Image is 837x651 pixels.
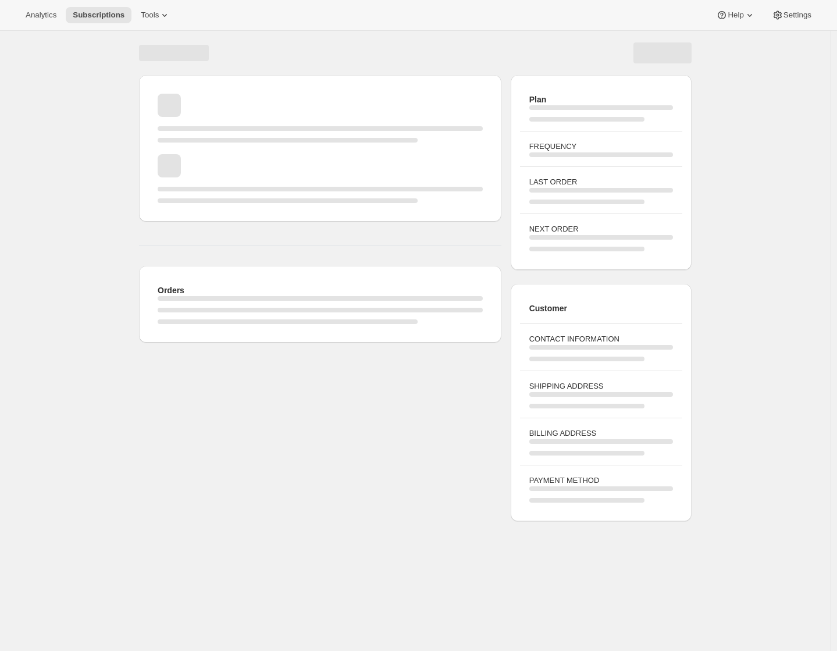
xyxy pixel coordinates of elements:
h2: Plan [529,94,673,105]
span: Help [728,10,743,20]
h3: SHIPPING ADDRESS [529,380,673,392]
h2: Customer [529,303,673,314]
span: Tools [141,10,159,20]
span: Settings [783,10,811,20]
div: Page loading [125,31,706,526]
button: Tools [134,7,177,23]
button: Analytics [19,7,63,23]
h2: Orders [158,284,483,296]
h3: NEXT ORDER [529,223,673,235]
span: Subscriptions [73,10,124,20]
h3: LAST ORDER [529,176,673,188]
h3: FREQUENCY [529,141,673,152]
button: Help [709,7,762,23]
h3: CONTACT INFORMATION [529,333,673,345]
h3: BILLING ADDRESS [529,428,673,439]
span: Analytics [26,10,56,20]
button: Subscriptions [66,7,131,23]
button: Settings [765,7,818,23]
h3: PAYMENT METHOD [529,475,673,486]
